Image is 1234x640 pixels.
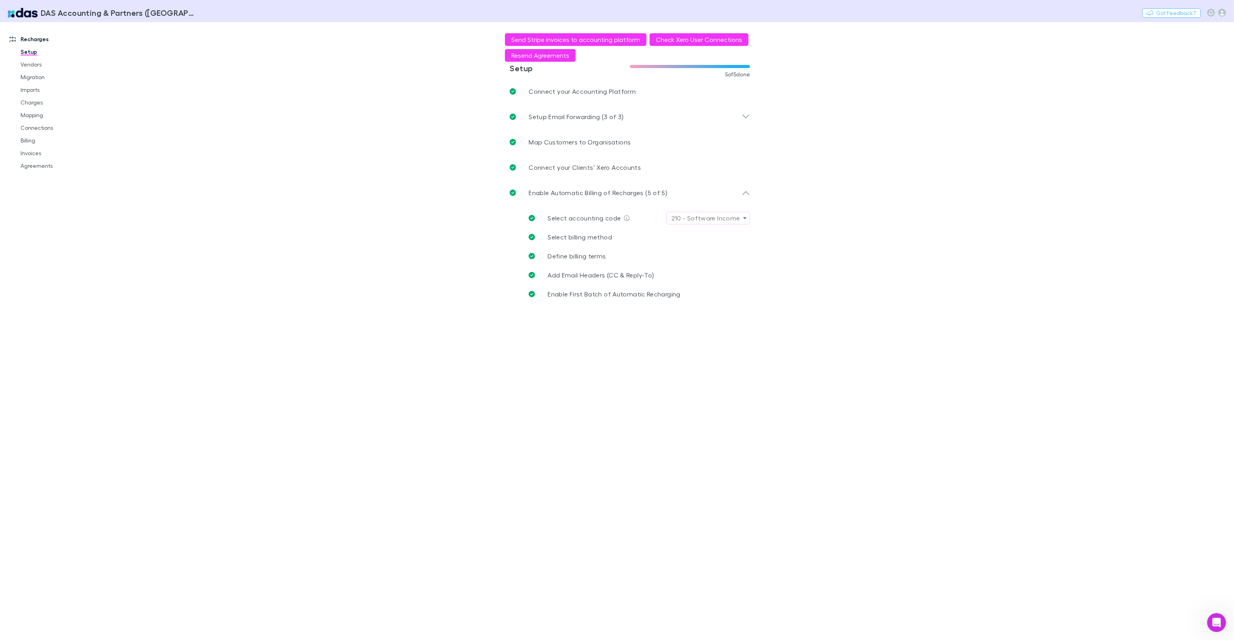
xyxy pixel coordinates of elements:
[13,84,107,96] a: Imports
[13,160,107,172] a: Agreements
[13,565,20,573] span: smiley reaction
[548,290,680,298] span: Enable First Batch of Automatic Recharging
[725,71,750,78] span: 5 of 5 done
[41,8,196,17] h3: DAS Accounting & Partners ([GEOGRAPHIC_DATA]) LLP
[5,3,20,18] button: go back
[529,163,641,172] p: Connect your Clients’ Xero Accounts
[548,233,612,241] span: Select billing method
[503,129,756,155] a: Map Customers to Organisations
[503,79,756,104] a: Connect your Accounting Platform
[522,247,750,266] a: Define billing terms
[13,46,107,58] a: Setup
[238,3,253,18] button: Collapse window
[8,8,38,17] img: DAS Accounting & Partners (UK) LLP's Logo
[548,252,606,260] span: Define billing terms
[548,271,654,279] span: Add Email Headers (CC & Reply-To)
[7,565,13,573] span: neutral face reaction
[7,565,13,573] span: 😐
[3,3,201,22] a: DAS Accounting & Partners ([GEOGRAPHIC_DATA]) LLP
[529,112,624,122] p: Setup Email Forwarding (3 of 3)
[1207,613,1226,632] iframe: Intercom live chat
[503,180,756,205] div: Enable Automatic Billing of Recharges (5 of 5)
[13,134,107,147] a: Billing
[13,96,107,109] a: Charges
[522,228,750,247] a: Select billing method
[505,49,576,62] button: Resend Agreements
[13,565,20,573] span: 😃
[503,155,756,180] a: Connect your Clients’ Xero Accounts
[522,285,750,304] a: Enable First Batch of Automatic Recharging
[650,33,748,46] button: Check Xero User Connections
[529,188,667,198] p: Enable Automatic Billing of Recharges (5 of 5)
[529,87,636,96] p: Connect your Accounting Platform
[253,3,267,17] div: Close
[2,33,107,46] a: Recharges
[13,109,107,122] a: Mapping
[13,58,107,71] a: Vendors
[548,214,621,222] span: Select accounting code
[510,63,630,73] h3: Setup
[13,71,107,84] a: Migration
[522,266,750,285] a: Add Email Headers (CC & Reply-To)
[13,147,107,160] a: Invoices
[13,122,107,134] a: Connections
[503,104,756,129] div: Setup Email Forwarding (3 of 3)
[1142,8,1201,18] button: Got Feedback?
[671,213,740,223] div: 210 - Software Income
[505,33,646,46] button: Send Stripe invoices to accounting platform
[529,137,631,147] p: Map Customers to Organisations
[666,212,750,224] button: 210 - Software Income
